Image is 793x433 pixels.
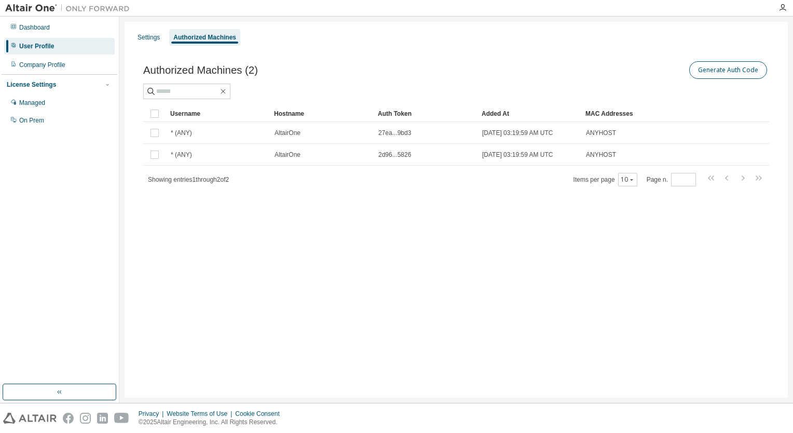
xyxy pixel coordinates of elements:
[378,105,473,122] div: Auth Token
[19,116,44,125] div: On Prem
[235,410,285,418] div: Cookie Consent
[19,23,50,32] div: Dashboard
[378,151,411,159] span: 2d96...5826
[167,410,235,418] div: Website Terms of Use
[573,173,637,186] span: Items per page
[19,42,54,50] div: User Profile
[482,129,553,137] span: [DATE] 03:19:59 AM UTC
[143,64,258,76] span: Authorized Machines (2)
[689,61,767,79] button: Generate Auth Code
[621,175,635,184] button: 10
[275,129,300,137] span: AltairOne
[378,129,411,137] span: 27ea...9bd3
[63,413,74,424] img: facebook.svg
[138,33,160,42] div: Settings
[275,151,300,159] span: AltairOne
[19,99,45,107] div: Managed
[80,413,91,424] img: instagram.svg
[586,151,616,159] span: ANYHOST
[171,129,192,137] span: * (ANY)
[139,418,286,427] p: © 2025 Altair Engineering, Inc. All Rights Reserved.
[173,33,236,42] div: Authorized Machines
[482,151,553,159] span: [DATE] 03:19:59 AM UTC
[585,105,660,122] div: MAC Addresses
[5,3,135,13] img: Altair One
[97,413,108,424] img: linkedin.svg
[19,61,65,69] div: Company Profile
[171,151,192,159] span: * (ANY)
[482,105,577,122] div: Added At
[139,410,167,418] div: Privacy
[586,129,616,137] span: ANYHOST
[7,80,56,89] div: License Settings
[148,176,229,183] span: Showing entries 1 through 2 of 2
[3,413,57,424] img: altair_logo.svg
[647,173,696,186] span: Page n.
[114,413,129,424] img: youtube.svg
[170,105,266,122] div: Username
[274,105,370,122] div: Hostname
